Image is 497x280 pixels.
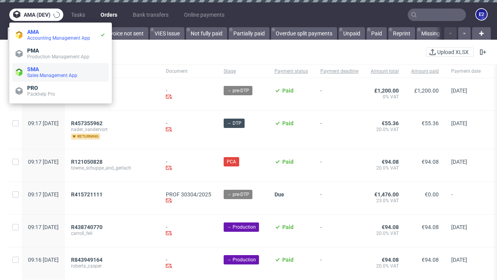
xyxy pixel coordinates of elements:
[382,120,399,126] span: €55.36
[71,224,103,230] span: R438740770
[382,224,399,230] span: €94.08
[227,120,242,127] span: → DTP
[12,82,109,100] a: PROPackhelp Pro
[71,224,104,230] a: R438740770
[71,230,153,236] span: carroll_feil
[371,230,399,236] span: 20.0% VAT
[451,224,467,230] span: [DATE]
[382,257,399,263] span: €94.08
[166,159,211,172] div: -
[320,120,358,140] span: -
[320,257,358,270] span: -
[28,191,59,198] span: 09:17 [DATE]
[28,159,59,165] span: 09:17 [DATE]
[282,224,294,230] span: Paid
[414,87,439,94] span: £1,200.00
[27,66,39,72] span: SMA
[282,159,294,165] span: Paid
[166,257,211,270] div: -
[71,257,103,263] span: R843949164
[227,256,256,263] span: → Production
[227,87,249,94] span: → pre-DTP
[417,27,462,40] a: Missing invoice
[27,85,38,91] span: PRO
[339,27,365,40] a: Unpaid
[71,165,153,171] span: towne_schuppe_and_gerlach
[451,87,467,94] span: [DATE]
[28,224,59,230] span: 09:17 [DATE]
[320,191,358,205] span: -
[71,120,103,126] span: R457355962
[422,159,439,165] span: €94.08
[422,257,439,263] span: €94.08
[320,87,358,101] span: -
[451,191,481,205] span: -
[229,27,269,40] a: Partially paid
[166,224,211,238] div: -
[371,263,399,269] span: 20.0% VAT
[28,120,59,126] span: 09:17 [DATE]
[320,224,358,238] span: -
[282,87,294,94] span: Paid
[367,27,387,40] a: Paid
[27,91,55,97] span: Packhelp Pro
[271,27,337,40] a: Overdue split payments
[8,27,30,40] a: All
[282,257,294,263] span: Paid
[371,68,399,75] span: Amount total
[411,68,439,75] span: Amount paid
[71,120,104,126] a: R457355962
[422,224,439,230] span: €94.08
[27,54,89,59] span: Production Management App
[451,159,467,165] span: [DATE]
[9,9,63,21] button: ama (dev)
[71,126,153,133] span: nader_vandervort
[71,191,104,198] a: R415721111
[101,27,148,40] a: Invoice not sent
[224,68,262,75] span: Stage
[382,159,399,165] span: €94.08
[71,257,104,263] a: R843949164
[27,35,90,41] span: Accounting Management App
[150,27,184,40] a: VIES Issue
[227,158,236,165] span: PCA
[166,87,211,101] div: -
[128,9,173,21] a: Bank transfers
[476,9,487,20] figcaption: e2
[28,257,59,263] span: 09:16 [DATE]
[27,73,77,78] span: Sales Management App
[371,165,399,171] span: 20.0% VAT
[451,120,467,126] span: [DATE]
[71,263,153,269] span: roberts_casper
[275,191,284,198] span: Due
[388,27,415,40] a: Reprint
[166,120,211,134] div: -
[166,191,211,198] a: PROF 30304/2025
[426,47,474,57] button: Upload XLSX
[71,159,103,165] span: R121050828
[71,191,103,198] span: R415721111
[96,9,122,21] a: Orders
[227,224,256,231] span: → Production
[27,47,39,54] span: PMA
[451,257,467,263] span: [DATE]
[436,49,470,55] span: Upload XLSX
[371,198,399,204] span: 23.0% VAT
[166,68,211,75] span: Document
[24,12,50,17] span: ama (dev)
[27,29,39,35] span: AMA
[12,63,109,82] a: SMASales Management App
[71,133,100,140] span: returning
[66,9,90,21] a: Tasks
[275,68,308,75] span: Payment status
[374,191,399,198] span: €1,476.00
[422,120,439,126] span: €55.36
[451,68,481,75] span: Payment date
[227,191,249,198] span: → pre-DTP
[371,94,399,100] span: 0% VAT
[425,191,439,198] span: €0.00
[179,9,229,21] a: Online payments
[186,27,227,40] a: Not fully paid
[282,120,294,126] span: Paid
[71,159,104,165] a: R121050828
